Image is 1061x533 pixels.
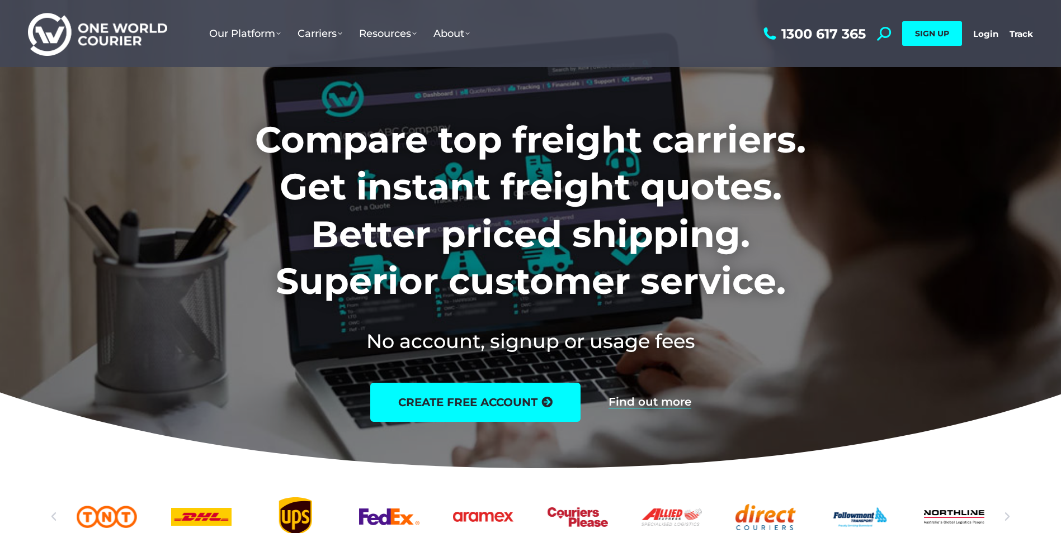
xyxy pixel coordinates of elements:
a: Find out more [609,396,691,408]
span: Carriers [298,27,342,40]
h2: No account, signup or usage fees [181,327,880,355]
img: One World Courier [28,11,167,56]
a: Track [1010,28,1033,39]
a: Resources [351,16,425,51]
a: 1300 617 365 [761,27,866,41]
span: Our Platform [209,27,281,40]
span: About [433,27,470,40]
a: SIGN UP [902,21,962,46]
a: Carriers [289,16,351,51]
span: Resources [359,27,417,40]
a: Our Platform [201,16,289,51]
a: Login [973,28,998,39]
h1: Compare top freight carriers. Get instant freight quotes. Better priced shipping. Superior custom... [181,116,880,305]
a: create free account [370,383,581,422]
a: About [425,16,478,51]
span: SIGN UP [915,28,949,39]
